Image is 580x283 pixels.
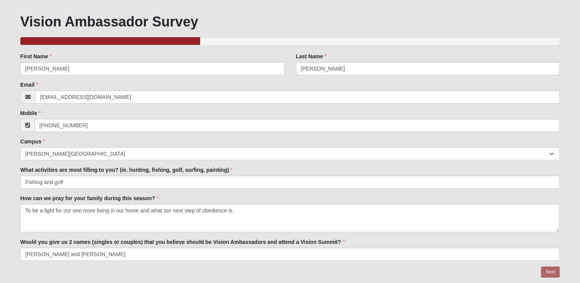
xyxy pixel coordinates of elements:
[20,109,41,117] label: Mobile
[20,194,159,202] label: How can we pray for your family during this season?
[20,166,233,174] label: What activities are most filling to you? (ie. hunting, fishing, golf, surfing, painting)
[20,138,45,145] label: Campus
[20,81,38,89] label: Email
[20,238,345,246] label: Would you give us 2 names (singles or couples) that you believe should be Vision Ambassadors and ...
[20,13,560,30] h1: Vision Ambassador Survey
[20,53,52,60] label: First Name
[296,53,327,60] label: Last Name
